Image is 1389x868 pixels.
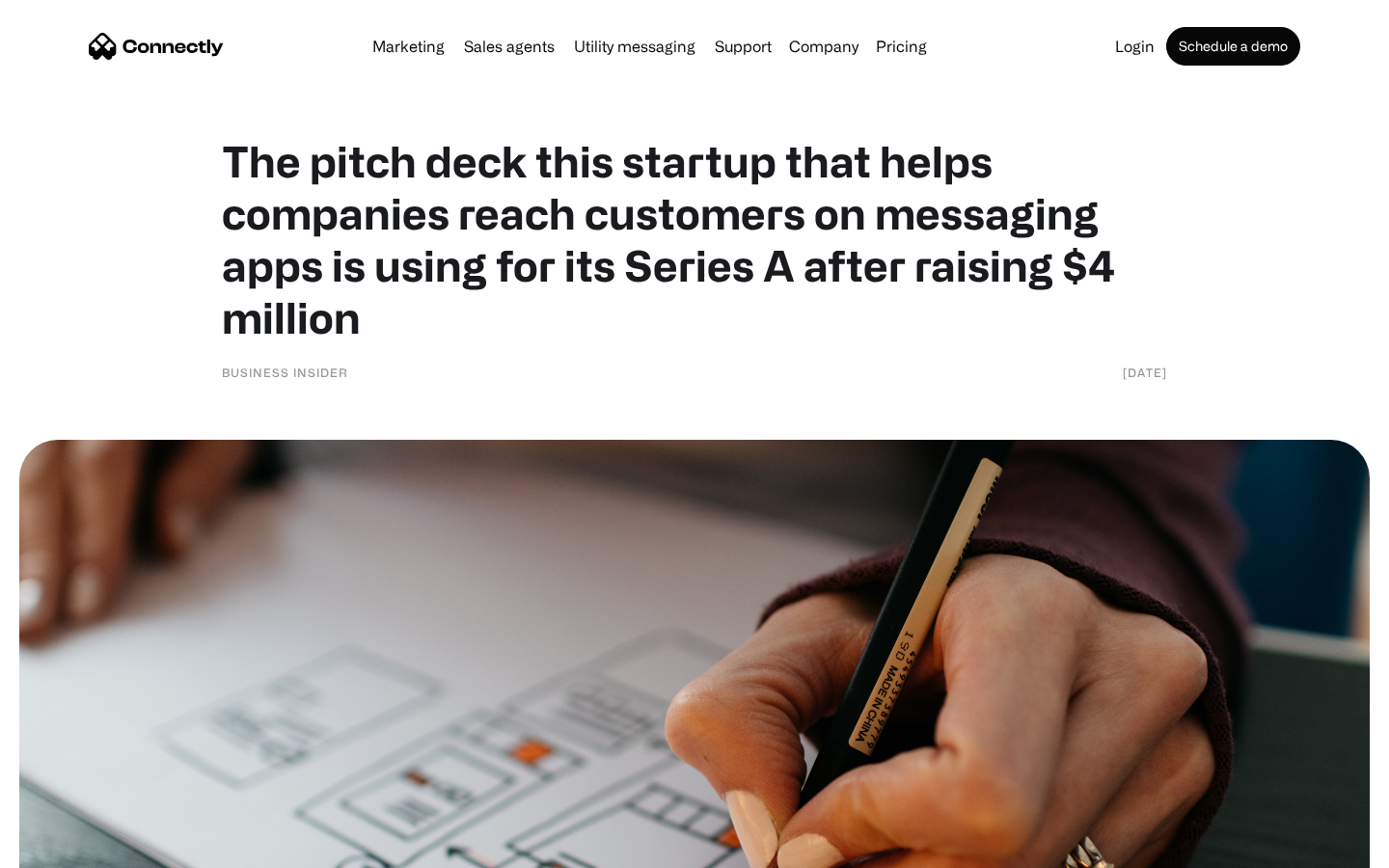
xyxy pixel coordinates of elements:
[566,39,703,54] a: Utility messaging
[456,39,562,54] a: Sales agents
[222,135,1167,343] h1: The pitch deck this startup that helps companies reach customers on messaging apps is using for i...
[1123,363,1167,382] div: [DATE]
[39,834,116,861] ul: Language list
[1166,27,1300,66] a: Schedule a demo
[222,363,348,382] div: Business Insider
[789,33,858,60] div: Company
[707,39,779,54] a: Support
[19,834,116,861] aside: Language selected: English
[1107,39,1162,54] a: Login
[868,39,935,54] a: Pricing
[365,39,452,54] a: Marketing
